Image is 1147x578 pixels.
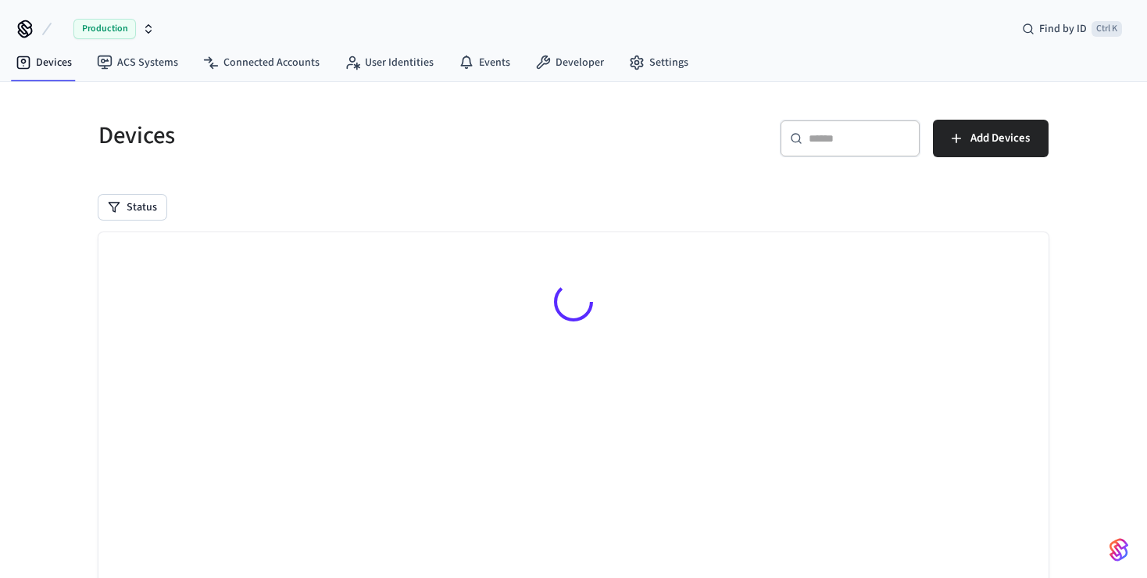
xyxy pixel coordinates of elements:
[446,48,523,77] a: Events
[1009,15,1134,43] div: Find by IDCtrl K
[84,48,191,77] a: ACS Systems
[332,48,446,77] a: User Identities
[616,48,701,77] a: Settings
[1039,21,1087,37] span: Find by ID
[933,120,1049,157] button: Add Devices
[98,195,166,220] button: Status
[1109,537,1128,562] img: SeamLogoGradient.69752ec5.svg
[98,120,564,152] h5: Devices
[191,48,332,77] a: Connected Accounts
[73,19,136,39] span: Production
[970,128,1030,149] span: Add Devices
[523,48,616,77] a: Developer
[1092,21,1122,37] span: Ctrl K
[3,48,84,77] a: Devices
